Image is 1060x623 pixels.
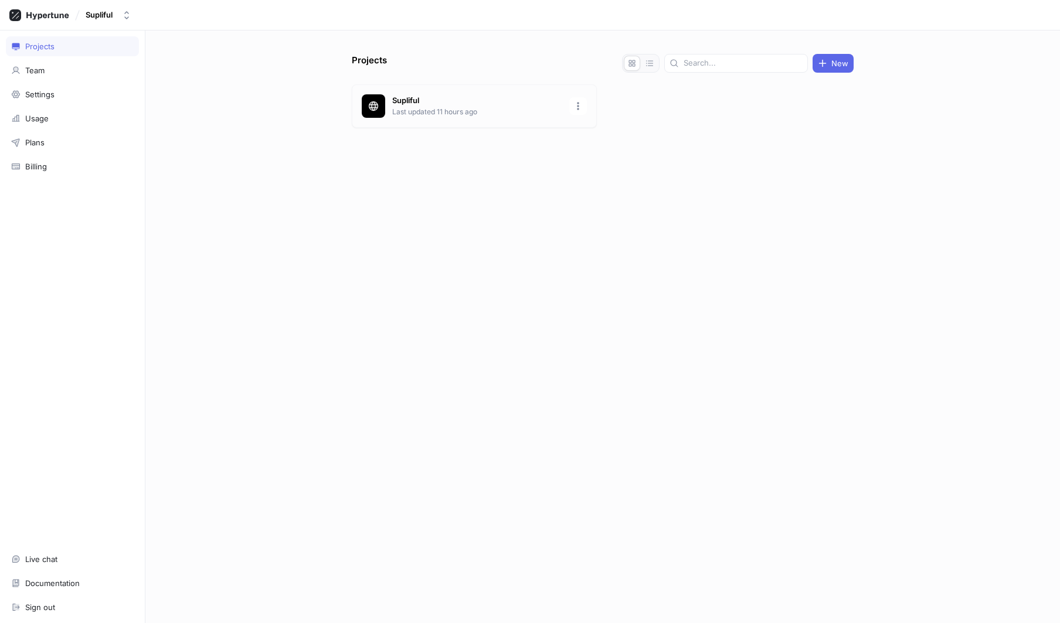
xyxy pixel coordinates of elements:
[25,114,49,123] div: Usage
[6,60,139,80] a: Team
[25,162,47,171] div: Billing
[25,554,57,564] div: Live chat
[25,42,55,51] div: Projects
[6,36,139,56] a: Projects
[831,60,848,67] span: New
[392,95,562,107] p: Supliful
[813,54,854,73] button: New
[6,156,139,176] a: Billing
[684,57,803,69] input: Search...
[25,66,45,75] div: Team
[25,602,55,612] div: Sign out
[6,132,139,152] a: Plans
[81,5,136,25] button: Supliful
[86,10,113,20] div: Supliful
[25,138,45,147] div: Plans
[6,108,139,128] a: Usage
[25,578,80,588] div: Documentation
[25,90,55,99] div: Settings
[392,107,562,117] p: Last updated 11 hours ago
[6,84,139,104] a: Settings
[352,54,387,73] p: Projects
[6,573,139,593] a: Documentation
